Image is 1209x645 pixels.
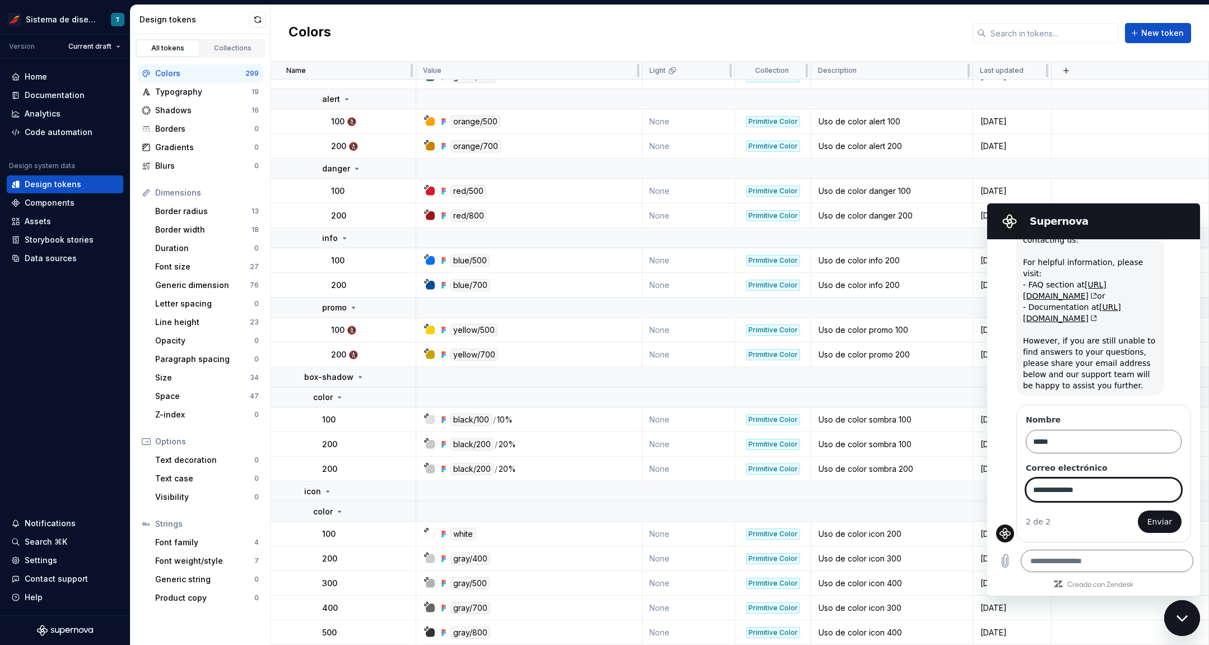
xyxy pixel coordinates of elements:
[812,414,972,425] div: Uso de color sombra 100
[643,546,735,571] td: None
[151,276,263,294] a: Generic dimension76
[25,573,88,584] div: Contact support
[25,253,77,264] div: Data sources
[151,451,263,469] a: Text decoration0
[151,369,263,387] a: Size34
[155,354,254,365] div: Paragraph spacing
[812,627,972,638] div: Uso de color icon 400
[155,105,252,116] div: Shadows
[643,203,735,228] td: None
[643,179,735,203] td: None
[450,553,490,565] div: gray/400
[1125,23,1191,43] button: New token
[974,627,1050,638] div: [DATE]
[7,249,123,267] a: Data sources
[25,536,67,547] div: Search ⌘K
[450,349,498,361] div: yellow/700
[254,124,259,133] div: 0
[137,157,263,175] a: Blurs0
[7,194,123,212] a: Components
[155,574,254,585] div: Generic string
[7,175,123,193] a: Design tokens
[450,577,490,590] div: gray/500
[254,161,259,170] div: 0
[643,318,735,342] td: None
[322,233,338,244] p: info
[812,578,972,589] div: Uso de color icon 400
[151,239,263,257] a: Duration0
[7,551,123,569] a: Settings
[493,414,496,426] div: /
[450,528,476,540] div: white
[25,179,81,190] div: Design tokens
[812,324,972,336] div: Uso de color promo 100
[987,203,1200,596] iframe: Ventana de mensajería
[974,602,1050,614] div: [DATE]
[155,86,252,98] div: Typography
[812,602,972,614] div: Uso de color icon 300
[746,324,800,336] div: Primitive Color
[155,68,245,79] div: Colors
[205,44,261,53] div: Collections
[7,588,123,606] button: Help
[115,15,120,24] div: T
[812,553,972,564] div: Uso de color icon 300
[746,627,800,638] div: Primitive Color
[450,414,492,426] div: black/100
[974,185,1050,197] div: [DATE]
[746,602,800,614] div: Primitive Color
[331,324,356,336] p: 100 🚷
[746,439,800,450] div: Primitive Color
[746,280,800,291] div: Primitive Color
[252,87,259,96] div: 19
[304,372,354,383] p: box-shadow
[746,528,800,540] div: Primitive Color
[7,105,123,123] a: Analytics
[254,575,259,584] div: 0
[155,592,254,604] div: Product copy
[746,141,800,152] div: Primitive Color
[322,578,337,589] p: 300
[250,281,259,290] div: 76
[245,69,259,78] div: 299
[331,116,356,127] p: 100 🚷
[155,206,252,217] div: Border radius
[25,234,94,245] div: Storybook stories
[812,185,972,197] div: Uso de color danger 100
[331,185,345,197] p: 100
[331,255,345,266] p: 100
[252,106,259,115] div: 16
[155,123,254,134] div: Borders
[746,210,800,221] div: Primitive Color
[25,216,51,227] div: Assets
[499,438,516,451] div: 20%
[25,592,43,603] div: Help
[7,86,123,104] a: Documentation
[322,414,336,425] p: 100
[974,324,1050,336] div: [DATE]
[137,120,263,138] a: Borders0
[746,185,800,197] div: Primitive Color
[155,160,254,171] div: Blurs
[331,141,358,152] p: 200 🚷
[643,571,735,596] td: None
[450,438,494,451] div: black/200
[140,44,196,53] div: All tokens
[986,23,1118,43] input: Search in tokens...
[155,537,254,548] div: Font family
[980,66,1024,75] p: Last updated
[254,593,259,602] div: 0
[155,243,254,254] div: Duration
[313,392,333,403] p: color
[254,493,259,502] div: 0
[450,324,497,336] div: yellow/500
[155,555,254,567] div: Font weight/style
[974,553,1050,564] div: [DATE]
[25,71,47,82] div: Home
[254,410,259,419] div: 0
[254,456,259,465] div: 0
